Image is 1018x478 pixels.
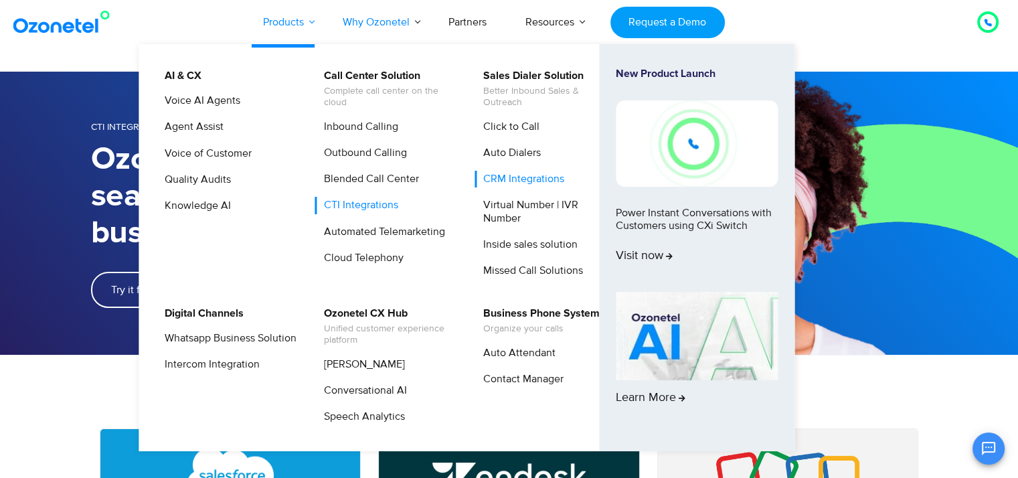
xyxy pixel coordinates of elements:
[156,118,226,135] a: Agent Assist
[616,391,685,406] span: Learn More
[111,285,155,295] span: Try it free
[475,68,617,110] a: Sales Dialer SolutionBetter Inbound Sales & Outreach
[315,250,406,266] a: Cloud Telephony
[156,92,242,109] a: Voice AI Agents
[616,68,778,287] a: New Product LaunchPower Instant Conversations with Customers using CXi SwitchVisit now
[156,356,262,373] a: Intercom Integration
[315,171,421,187] a: Blended Call Center
[475,145,543,161] a: Auto Dialers
[475,236,580,253] a: Inside sales solution
[156,197,233,214] a: Knowledge AI
[156,171,233,188] a: Quality Audits
[315,197,400,214] a: CTI Integrations
[315,356,407,373] a: [PERSON_NAME]
[616,292,778,380] img: AI
[156,330,299,347] a: Whatsapp Business Solution
[610,7,725,38] a: Request a Demo
[324,323,456,346] span: Unified customer experience platform
[475,171,566,187] a: CRM Integrations
[475,197,617,226] a: Virtual Number | IVR Number
[475,345,558,362] a: Auto Attendant
[315,118,400,135] a: Inbound Calling
[156,305,246,322] a: Digital Channels
[315,224,447,240] a: Automated Telemarketing
[91,141,509,252] h1: Ozonetel works seamlessly with other business tools
[616,100,778,186] img: New-Project-17.png
[475,118,541,135] a: Click to Call
[475,371,566,388] a: Contact Manager
[475,305,602,337] a: Business Phone SystemOrganize your calls
[483,86,615,108] span: Better Inbound Sales & Outreach
[315,68,458,110] a: Call Center SolutionComplete call center on the cloud
[156,145,254,162] a: Voice of Customer
[475,262,585,279] a: Missed Call Solutions
[91,121,171,133] span: CTI Integrations
[972,432,1005,465] button: Open chat
[616,292,778,428] a: Learn More
[315,305,458,348] a: Ozonetel CX HubUnified customer experience platform
[616,249,673,264] span: Visit now
[315,145,409,161] a: Outbound Calling
[91,272,175,308] a: Try it free
[324,86,456,108] span: Complete call center on the cloud
[315,382,409,399] a: Conversational AI
[156,68,203,84] a: AI & CX
[483,323,600,335] span: Organize your calls
[315,408,407,425] a: Speech Analytics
